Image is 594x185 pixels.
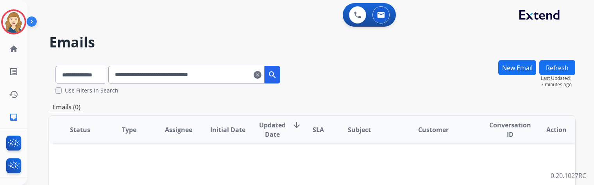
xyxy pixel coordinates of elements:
[3,11,25,33] img: avatar
[292,120,301,130] mat-icon: arrow_downward
[70,125,90,134] span: Status
[122,125,136,134] span: Type
[9,44,18,54] mat-icon: home
[65,87,118,94] label: Use Filters In Search
[49,102,84,112] p: Emails (0)
[541,82,575,88] span: 7 minutes ago
[210,125,245,134] span: Initial Date
[539,60,575,75] button: Refresh
[254,70,261,80] mat-icon: clear
[541,75,575,82] span: Last Updated:
[489,120,531,139] span: Conversation ID
[9,90,18,99] mat-icon: history
[49,34,575,50] h2: Emails
[348,125,371,134] span: Subject
[418,125,449,134] span: Customer
[9,67,18,76] mat-icon: list_alt
[165,125,192,134] span: Assignee
[551,171,586,180] p: 0.20.1027RC
[526,116,575,143] th: Action
[9,112,18,122] mat-icon: inbox
[498,60,536,75] button: New Email
[313,125,324,134] span: SLA
[259,120,286,139] span: Updated Date
[268,70,277,80] mat-icon: search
